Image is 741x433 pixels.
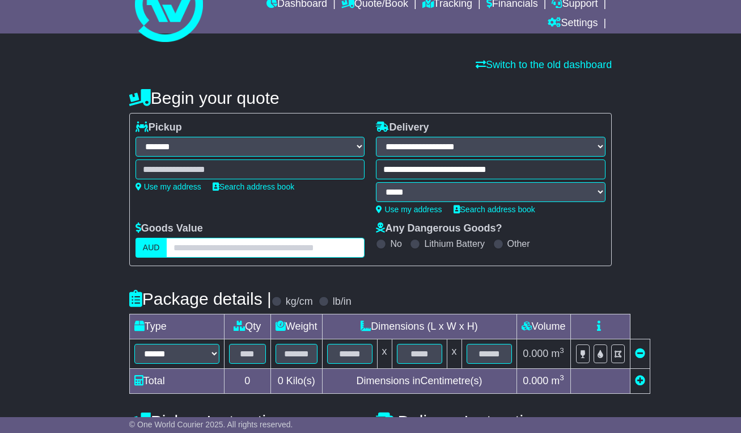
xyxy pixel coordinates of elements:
sup: 3 [560,346,564,355]
td: Type [129,314,224,339]
h4: Delivery Instructions [376,412,612,431]
label: AUD [136,238,167,258]
h4: Package details | [129,289,272,308]
a: Remove this item [635,348,645,359]
span: 0.000 [523,348,548,359]
h4: Pickup Instructions [129,412,365,431]
td: Qty [224,314,270,339]
td: Volume [516,314,570,339]
td: Dimensions in Centimetre(s) [322,369,516,394]
span: 0 [278,375,283,386]
label: Goods Value [136,222,203,235]
td: x [447,339,461,369]
a: Add new item [635,375,645,386]
sup: 3 [560,373,564,382]
td: Total [129,369,224,394]
label: Lithium Battery [424,238,485,249]
span: m [551,348,564,359]
td: Kilo(s) [270,369,322,394]
label: Other [507,238,530,249]
a: Settings [548,14,598,33]
span: m [551,375,564,386]
td: x [377,339,392,369]
span: 0.000 [523,375,548,386]
a: Use my address [136,182,201,191]
label: kg/cm [286,296,313,308]
label: Any Dangerous Goods? [376,222,502,235]
label: Delivery [376,121,429,134]
span: © One World Courier 2025. All rights reserved. [129,420,293,429]
a: Search address book [213,182,294,191]
label: No [390,238,401,249]
h4: Begin your quote [129,89,612,107]
label: Pickup [136,121,182,134]
td: 0 [224,369,270,394]
td: Dimensions (L x W x H) [322,314,516,339]
a: Search address book [454,205,535,214]
td: Weight [270,314,322,339]
label: lb/in [333,296,352,308]
a: Switch to the old dashboard [476,59,612,70]
a: Use my address [376,205,442,214]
